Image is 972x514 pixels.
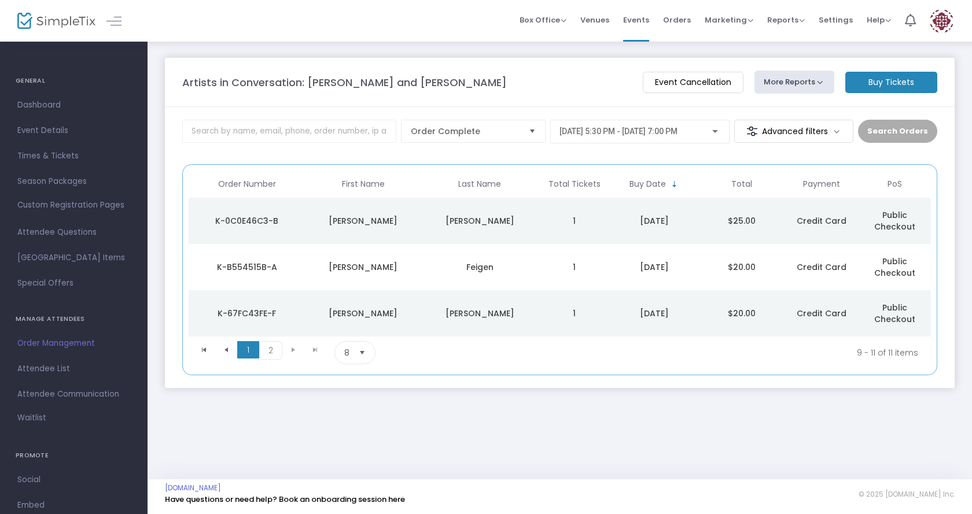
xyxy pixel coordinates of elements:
span: Attendee Questions [17,225,130,240]
button: Select [354,342,370,364]
span: Page 1 [237,341,259,358]
div: 8/15/2025 [614,308,695,319]
span: [GEOGRAPHIC_DATA] Items [17,250,130,265]
m-button: Event Cancellation [643,72,743,93]
span: Attendee Communication [17,387,130,402]
span: Last Name [458,179,501,189]
span: Special Offers [17,276,130,291]
span: 8 [344,347,349,358]
span: [DATE] 5:30 PM - [DATE] 7:00 PM [559,127,678,136]
div: Data table [189,171,931,336]
span: Waitlist [17,412,46,424]
span: Order Management [17,336,130,351]
span: Page 2 [259,341,282,360]
kendo-pager-info: 9 - 11 of 11 items [490,341,918,364]
span: Event Details [17,123,130,138]
span: Social [17,472,130,487]
span: PoS [888,179,902,189]
div: Santacroce [425,308,535,319]
div: K-67FC43FE-F [192,308,302,319]
span: Public Checkout [874,209,915,232]
td: 1 [538,290,611,336]
span: Times & Tickets [17,149,130,164]
span: Box Office [520,14,566,25]
span: Season Packages [17,174,130,189]
span: Go to the previous page [222,345,231,354]
span: Buy Date [629,179,666,189]
span: Order Number [218,179,276,189]
div: 9/2/2025 [614,215,695,227]
span: Help [867,14,891,25]
h4: MANAGE ATTENDEES [16,308,132,331]
button: Select [524,120,540,142]
span: Marketing [705,14,753,25]
th: Total Tickets [538,171,611,198]
img: filter [746,125,758,137]
span: Credit Card [797,215,846,227]
span: Credit Card [797,261,846,273]
span: Go to the first page [200,345,209,354]
span: Dashboard [17,98,130,113]
span: Sortable [670,180,679,189]
div: Alison [308,215,418,227]
span: Embed [17,498,130,513]
div: Feigen [425,261,535,273]
div: 9/2/2025 [614,261,695,273]
span: Reports [767,14,805,25]
span: Credit Card [797,308,846,319]
td: $25.00 [698,198,785,244]
a: [DOMAIN_NAME] [165,483,221,493]
span: Venues [580,5,609,35]
span: First Name [342,179,385,189]
div: K-B554515B-A [192,261,302,273]
div: Paula [308,308,418,319]
td: 1 [538,198,611,244]
span: Settings [819,5,853,35]
td: $20.00 [698,290,785,336]
span: Total [731,179,752,189]
span: Payment [803,179,840,189]
td: $20.00 [698,244,785,290]
span: Orders [663,5,691,35]
div: Berry [425,215,535,227]
span: Go to the first page [193,341,215,358]
h4: GENERAL [16,69,132,93]
m-button: Buy Tickets [845,72,937,93]
button: More Reports [754,71,834,94]
span: Events [623,5,649,35]
div: Isabelle [308,261,418,273]
h4: PROMOTE [16,444,132,467]
input: Search by name, email, phone, order number, ip address, or last 4 digits of card [182,120,396,143]
td: 1 [538,244,611,290]
span: Go to the previous page [215,341,237,358]
span: Public Checkout [874,302,915,325]
div: K-0C0E46C3-B [192,215,302,227]
span: Attendee List [17,361,130,376]
span: Order Complete [411,125,520,137]
m-button: Advanced filters [734,120,854,143]
span: Custom Registration Pages [17,199,124,211]
span: © 2025 [DOMAIN_NAME] Inc. [859,490,955,499]
span: Public Checkout [874,256,915,279]
a: Have questions or need help? Book an onboarding session here [165,494,405,505]
m-panel-title: Artists in Conversation: [PERSON_NAME] and [PERSON_NAME] [182,75,507,90]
